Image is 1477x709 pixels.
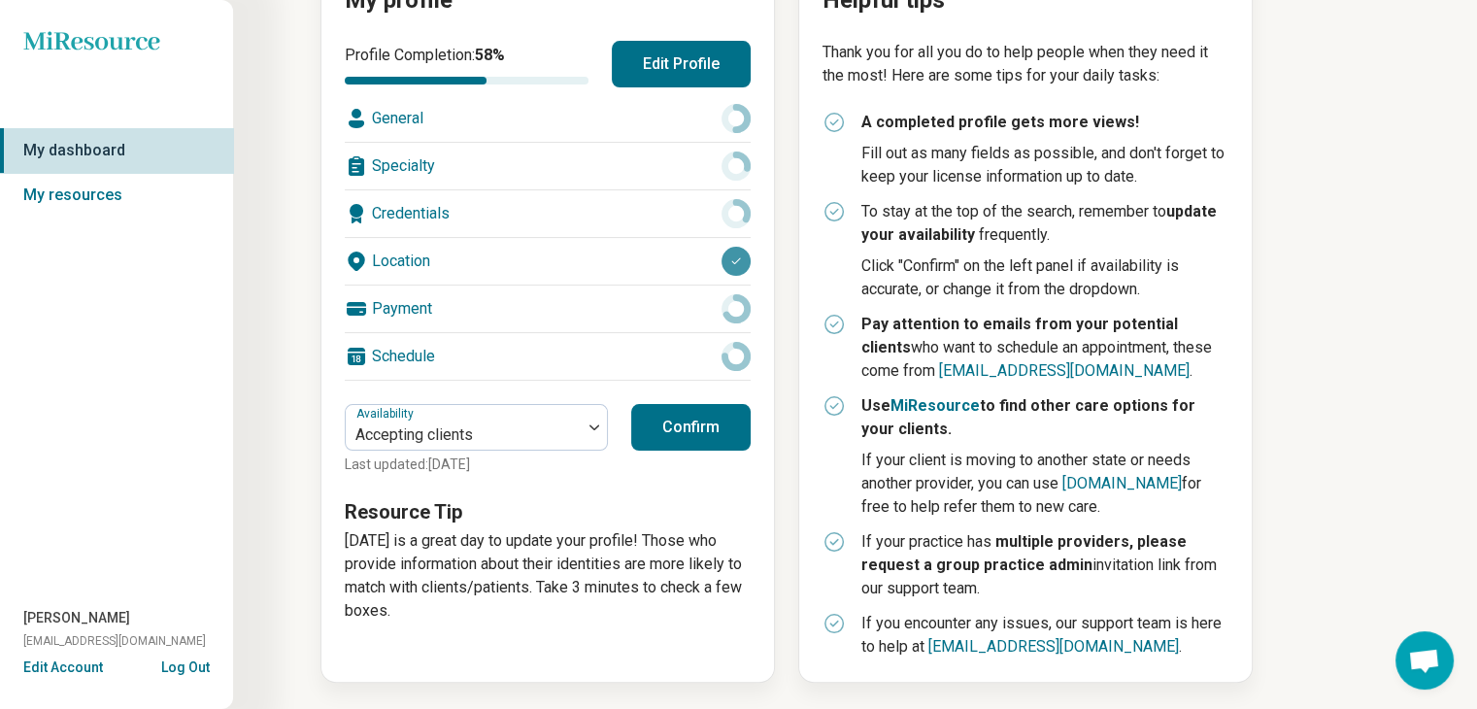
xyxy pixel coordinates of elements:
[822,41,1228,87] p: Thank you for all you do to help people when they need it the most! Here are some tips for your d...
[861,313,1228,383] p: who want to schedule an appointment, these come from .
[861,113,1139,131] strong: A completed profile gets more views!
[23,658,103,678] button: Edit Account
[890,396,980,415] a: MiResource
[861,142,1228,188] p: Fill out as many fields as possible, and don't forget to keep your license information up to date.
[475,46,505,64] span: 58 %
[861,315,1178,356] strong: Pay attention to emails from your potential clients
[356,407,418,421] label: Availability
[861,202,1217,244] strong: update your availability
[631,404,751,451] button: Confirm
[345,498,751,525] h3: Resource Tip
[345,455,608,475] p: Last updated: [DATE]
[345,238,751,285] div: Location
[861,254,1228,301] p: Click "Confirm" on the left panel if availability is accurate, or change it from the dropdown.
[861,530,1228,600] p: If your practice has invitation link from our support team.
[345,44,588,84] div: Profile Completion:
[861,396,1195,438] strong: Use to find other care options for your clients.
[939,361,1190,380] a: [EMAIL_ADDRESS][DOMAIN_NAME]
[861,200,1228,247] p: To stay at the top of the search, remember to frequently.
[861,449,1228,519] p: If your client is moving to another state or needs another provider, you can use for free to help...
[345,529,751,623] p: [DATE] is a great day to update your profile! Those who provide information about their identitie...
[1062,474,1182,492] a: [DOMAIN_NAME]
[345,333,751,380] div: Schedule
[345,95,751,142] div: General
[23,632,206,650] span: [EMAIL_ADDRESS][DOMAIN_NAME]
[345,143,751,189] div: Specialty
[1395,631,1454,690] div: Open chat
[612,41,751,87] button: Edit Profile
[928,637,1179,656] a: [EMAIL_ADDRESS][DOMAIN_NAME]
[23,608,130,628] span: [PERSON_NAME]
[861,532,1187,574] strong: multiple providers, please request a group practice admin
[345,286,751,332] div: Payment
[161,658,210,673] button: Log Out
[345,190,751,237] div: Credentials
[861,612,1228,658] p: If you encounter any issues, our support team is here to help at .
